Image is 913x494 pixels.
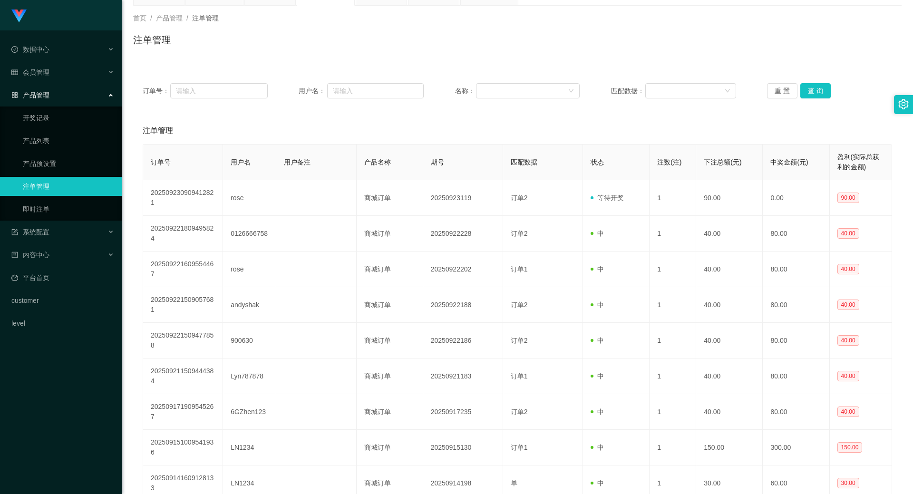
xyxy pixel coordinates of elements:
[837,264,859,274] span: 40.00
[696,180,763,216] td: 90.00
[431,158,444,166] span: 期号
[11,229,18,235] i: 图标: form
[591,230,604,237] span: 中
[133,33,171,47] h1: 注单管理
[223,287,276,323] td: andyshak
[170,83,267,98] input: 请输入
[357,180,423,216] td: 商城订单
[11,46,18,53] i: 图标: check-circle-o
[650,287,696,323] td: 1
[837,193,859,203] span: 90.00
[591,194,624,202] span: 等待开奖
[800,83,831,98] button: 查 询
[143,216,223,252] td: 202509221809495824
[11,10,27,23] img: logo.9652507e.png
[284,158,311,166] span: 用户备注
[423,287,503,323] td: 20250922188
[23,200,114,219] a: 即时注单
[763,287,829,323] td: 80.00
[143,394,223,430] td: 202509171909545267
[650,180,696,216] td: 1
[650,252,696,287] td: 1
[11,91,49,99] span: 产品管理
[696,287,763,323] td: 40.00
[650,323,696,358] td: 1
[357,394,423,430] td: 商城订单
[327,83,424,98] input: 请输入
[696,323,763,358] td: 40.00
[511,194,528,202] span: 订单2
[837,300,859,310] span: 40.00
[696,394,763,430] td: 40.00
[192,14,219,22] span: 注单管理
[11,68,49,76] span: 会员管理
[511,158,537,166] span: 匹配数据
[591,408,604,416] span: 中
[898,99,909,109] i: 图标: setting
[423,323,503,358] td: 20250922186
[591,337,604,344] span: 中
[696,430,763,465] td: 150.00
[423,216,503,252] td: 20250922228
[763,216,829,252] td: 80.00
[763,394,829,430] td: 80.00
[11,46,49,53] span: 数据中心
[23,108,114,127] a: 开奖记录
[591,372,604,380] span: 中
[143,430,223,465] td: 202509151009541936
[143,323,223,358] td: 202509221509477858
[143,125,173,136] span: 注单管理
[223,430,276,465] td: LN1234
[696,252,763,287] td: 40.00
[23,177,114,196] a: 注单管理
[223,180,276,216] td: rose
[11,314,114,333] a: level
[11,228,49,236] span: 系统配置
[223,358,276,394] td: Lyn787878
[143,252,223,287] td: 202509221609554467
[511,479,517,487] span: 单
[11,268,114,287] a: 图标: dashboard平台首页
[511,444,528,451] span: 订单1
[11,92,18,98] i: 图标: appstore-o
[364,158,391,166] span: 产品名称
[657,158,681,166] span: 注数(注)
[23,154,114,173] a: 产品预设置
[511,230,528,237] span: 订单2
[650,394,696,430] td: 1
[591,479,604,487] span: 中
[11,291,114,310] a: customer
[143,358,223,394] td: 202509211509444384
[223,216,276,252] td: 0126666758
[511,337,528,344] span: 订单2
[591,265,604,273] span: 中
[133,14,146,22] span: 首页
[696,358,763,394] td: 40.00
[591,444,604,451] span: 中
[591,301,604,309] span: 中
[423,252,503,287] td: 20250922202
[423,180,503,216] td: 20250923119
[423,358,503,394] td: 20250921183
[763,323,829,358] td: 80.00
[650,430,696,465] td: 1
[511,408,528,416] span: 订单2
[423,430,503,465] td: 20250915130
[511,265,528,273] span: 订单1
[357,358,423,394] td: 商城订单
[299,86,327,96] span: 用户名：
[231,158,251,166] span: 用户名
[763,358,829,394] td: 80.00
[568,88,574,95] i: 图标: down
[611,86,645,96] span: 匹配数据：
[650,216,696,252] td: 1
[23,131,114,150] a: 产品列表
[223,252,276,287] td: rose
[704,158,741,166] span: 下注总额(元)
[156,14,183,22] span: 产品管理
[770,158,808,166] span: 中奖金额(元)
[357,287,423,323] td: 商城订单
[151,158,171,166] span: 订单号
[837,153,880,171] span: 盈利(实际总获利的金额)
[763,252,829,287] td: 80.00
